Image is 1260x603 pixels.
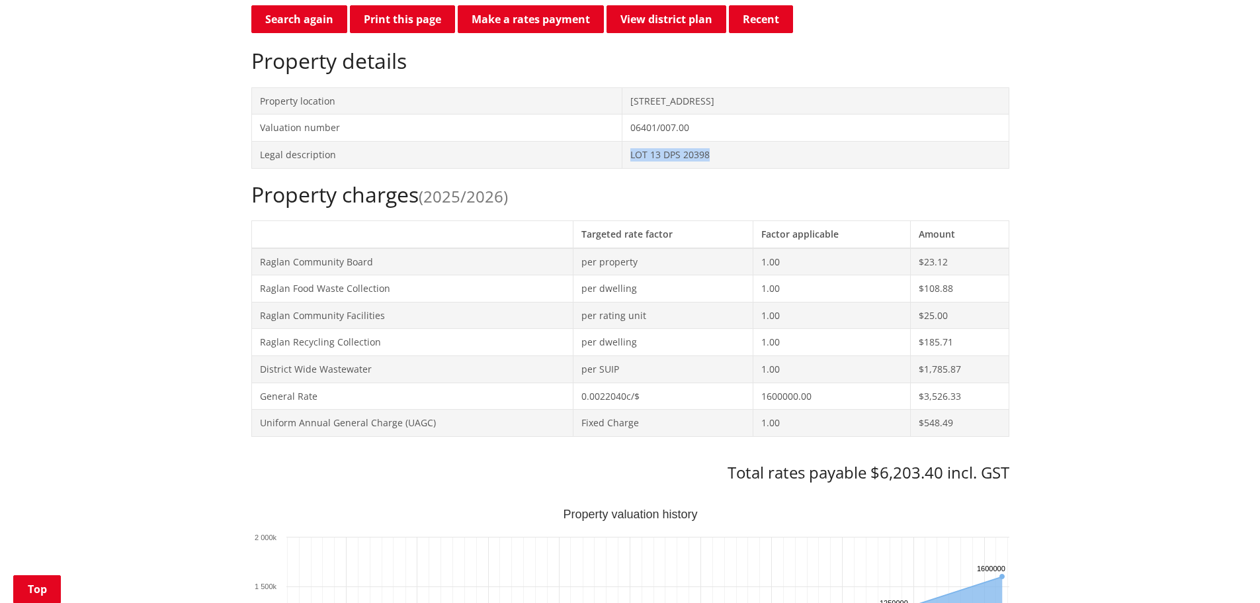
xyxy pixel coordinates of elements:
td: 1.00 [753,410,910,437]
a: Make a rates payment [458,5,604,33]
td: per dwelling [573,275,753,302]
iframe: Messenger Launcher [1199,547,1247,595]
path: Sunday, Jun 30, 12:00, 1,600,000. Capital Value. [999,574,1004,579]
td: Legal description [251,141,622,168]
text: Property valuation history [563,508,697,521]
a: Search again [251,5,347,33]
td: Raglan Community Facilities [251,302,573,329]
td: Raglan Food Waste Collection [251,275,573,302]
td: Fixed Charge [573,410,753,437]
th: Amount [910,220,1009,248]
td: $3,526.33 [910,383,1009,410]
td: per property [573,248,753,275]
button: Print this page [350,5,455,33]
td: $108.88 [910,275,1009,302]
td: $23.12 [910,248,1009,275]
td: 1.00 [753,275,910,302]
td: 1.00 [753,355,910,383]
td: Uniform Annual General Charge (UAGC) [251,410,573,437]
td: 06401/007.00 [622,115,1009,142]
td: Valuation number [251,115,622,142]
text: 2 000k [254,533,276,541]
td: $1,785.87 [910,355,1009,383]
td: 1.00 [753,248,910,275]
td: Raglan Recycling Collection [251,329,573,356]
th: Targeted rate factor [573,220,753,248]
h2: Property details [251,48,1009,73]
td: per SUIP [573,355,753,383]
button: Recent [729,5,793,33]
td: $548.49 [910,410,1009,437]
td: 1.00 [753,302,910,329]
td: District Wide Wastewater [251,355,573,383]
text: 1600000 [977,565,1005,573]
td: General Rate [251,383,573,410]
h3: Total rates payable $6,203.40 incl. GST [251,463,1009,483]
td: Raglan Community Board [251,248,573,275]
th: Factor applicable [753,220,910,248]
span: (2025/2026) [419,185,508,207]
a: View district plan [607,5,726,33]
text: 1 500k [254,582,276,590]
td: per rating unit [573,302,753,329]
h2: Property charges [251,182,1009,207]
td: LOT 13 DPS 20398 [622,141,1009,168]
td: Property location [251,87,622,115]
td: [STREET_ADDRESS] [622,87,1009,115]
td: per dwelling [573,329,753,356]
td: 1.00 [753,329,910,356]
a: Top [13,575,61,603]
td: 1600000.00 [753,383,910,410]
td: $185.71 [910,329,1009,356]
td: 0.0022040c/$ [573,383,753,410]
td: $25.00 [910,302,1009,329]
